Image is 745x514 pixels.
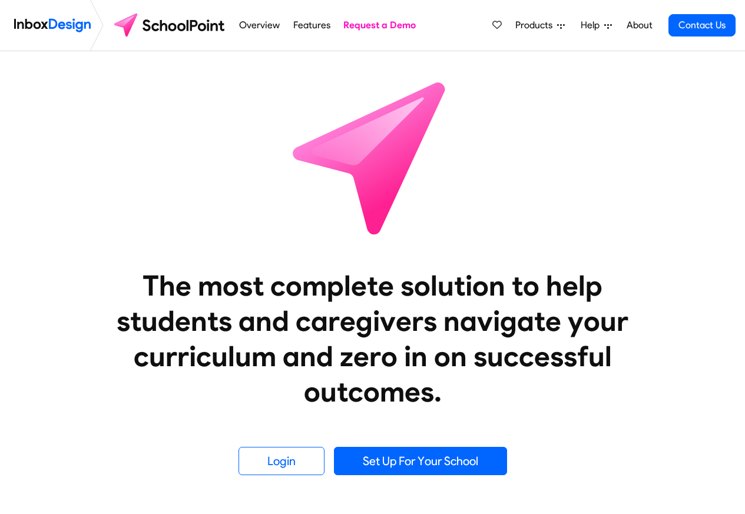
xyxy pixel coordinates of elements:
[334,447,507,475] a: Set Up For Your School
[576,14,617,37] a: Help
[515,18,557,32] span: Products
[236,14,283,37] a: Overview
[581,18,604,32] span: Help
[340,14,419,37] a: Request a Demo
[511,14,569,37] a: Products
[668,14,736,37] a: Contact Us
[108,11,233,39] img: schoolpoint logo
[623,14,655,37] a: About
[267,51,479,263] img: icon_schoolpoint.svg
[93,268,653,409] heading: The most complete solution to help students and caregivers navigate your curriculum and zero in o...
[290,14,333,37] a: Features
[239,447,325,475] a: Login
